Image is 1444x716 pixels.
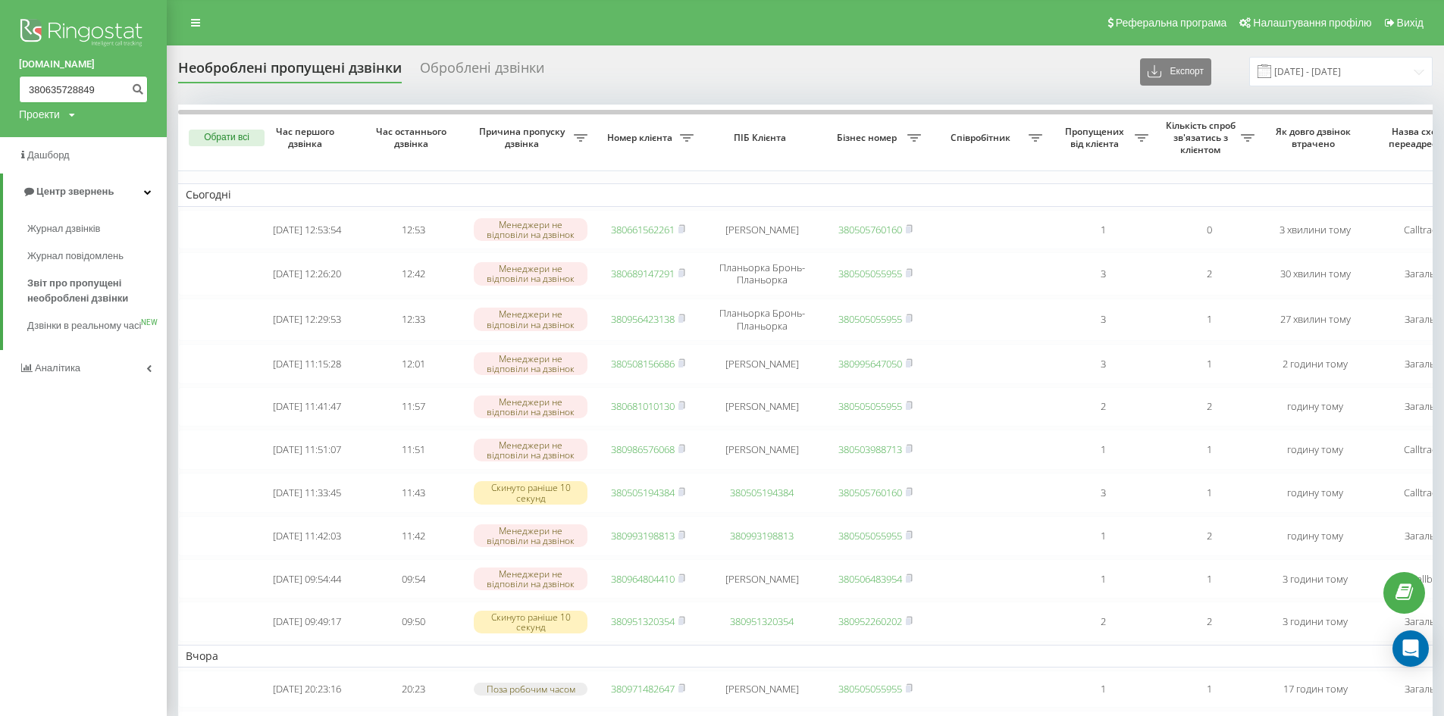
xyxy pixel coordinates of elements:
[1274,126,1356,149] span: Як довго дзвінок втрачено
[474,262,587,285] div: Менеджери не відповіли на дзвінок
[1050,387,1156,427] td: 2
[360,516,466,556] td: 11:42
[254,671,360,708] td: [DATE] 20:23:16
[35,362,80,374] span: Аналiтика
[1050,344,1156,384] td: 3
[1156,430,1262,470] td: 1
[1156,516,1262,556] td: 2
[254,602,360,642] td: [DATE] 09:49:17
[474,308,587,330] div: Менеджери не відповіли на дзвінок
[701,344,822,384] td: [PERSON_NAME]
[474,481,587,504] div: Скинуто раніше 10 секунд
[611,399,675,413] a: 380681010130
[254,559,360,599] td: [DATE] 09:54:44
[714,132,810,144] span: ПІБ Клієнта
[1050,559,1156,599] td: 1
[27,221,100,236] span: Журнал дзвінків
[474,396,587,418] div: Менеджери не відповіли на дзвінок
[1050,473,1156,513] td: 3
[27,215,167,242] a: Журнал дзвінків
[1262,252,1368,295] td: 30 хвилин тому
[1156,344,1262,384] td: 1
[474,683,587,696] div: Поза робочим часом
[1050,602,1156,642] td: 2
[611,572,675,586] a: 380964804410
[730,529,794,542] a: 380993198813
[474,439,587,461] div: Менеджери не відповіли на дзвінок
[254,430,360,470] td: [DATE] 11:51:07
[1392,630,1429,667] div: Open Intercom Messenger
[254,344,360,384] td: [DATE] 11:15:28
[1156,602,1262,642] td: 2
[611,357,675,371] a: 380508156686
[254,252,360,295] td: [DATE] 12:26:20
[474,126,574,149] span: Причина пропуску дзвінка
[611,223,675,236] a: 380661562261
[730,614,794,628] a: 380951320354
[19,57,148,72] a: [DOMAIN_NAME]
[1262,602,1368,642] td: 3 години тому
[936,132,1029,144] span: Співробітник
[27,312,167,339] a: Дзвінки в реальному часіNEW
[1050,516,1156,556] td: 1
[1057,126,1135,149] span: Пропущених від клієнта
[611,682,675,696] a: 380971482647
[254,473,360,513] td: [DATE] 11:33:45
[1050,252,1156,295] td: 3
[189,130,265,146] button: Обрати всі
[611,486,675,499] a: 380505194384
[838,572,902,586] a: 380506483954
[474,524,587,547] div: Менеджери не відповіли на дзвінок
[838,223,902,236] a: 380505760160
[701,387,822,427] td: [PERSON_NAME]
[254,387,360,427] td: [DATE] 11:41:47
[1156,387,1262,427] td: 2
[730,486,794,499] a: 380505194384
[701,671,822,708] td: [PERSON_NAME]
[838,442,902,456] a: 380503988713
[1050,210,1156,250] td: 1
[838,529,902,542] a: 380505055955
[360,559,466,599] td: 09:54
[701,210,822,250] td: [PERSON_NAME]
[611,267,675,280] a: 380689147291
[1262,210,1368,250] td: 3 хвилини тому
[360,210,466,250] td: 12:53
[1156,299,1262,341] td: 1
[474,611,587,633] div: Скинуто раніше 10 секунд
[27,276,159,306] span: Звіт про пропущені необроблені дзвінки
[474,218,587,241] div: Менеджери не відповіли на дзвінок
[1262,387,1368,427] td: годину тому
[360,387,466,427] td: 11:57
[360,430,466,470] td: 11:51
[1262,516,1368,556] td: годину тому
[838,267,902,280] a: 380505055955
[1050,299,1156,341] td: 3
[603,132,680,144] span: Номер клієнта
[1262,430,1368,470] td: годину тому
[1156,210,1262,250] td: 0
[27,149,70,161] span: Дашборд
[360,473,466,513] td: 11:43
[701,559,822,599] td: [PERSON_NAME]
[36,186,114,197] span: Центр звернень
[838,682,902,696] a: 380505055955
[1164,120,1241,155] span: Кількість спроб зв'язатись з клієнтом
[838,357,902,371] a: 380995647050
[1050,430,1156,470] td: 1
[360,299,466,341] td: 12:33
[701,299,822,341] td: Планьорка Бронь-Планьорка
[1253,17,1371,29] span: Налаштування профілю
[178,60,402,83] div: Необроблені пропущені дзвінки
[266,126,348,149] span: Час першого дзвінка
[611,614,675,628] a: 380951320354
[360,602,466,642] td: 09:50
[611,442,675,456] a: 380986576068
[1262,299,1368,341] td: 27 хвилин тому
[254,516,360,556] td: [DATE] 11:42:03
[3,174,167,210] a: Центр звернень
[1262,559,1368,599] td: 3 години тому
[830,132,907,144] span: Бізнес номер
[1140,58,1211,86] button: Експорт
[27,242,167,270] a: Журнал повідомлень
